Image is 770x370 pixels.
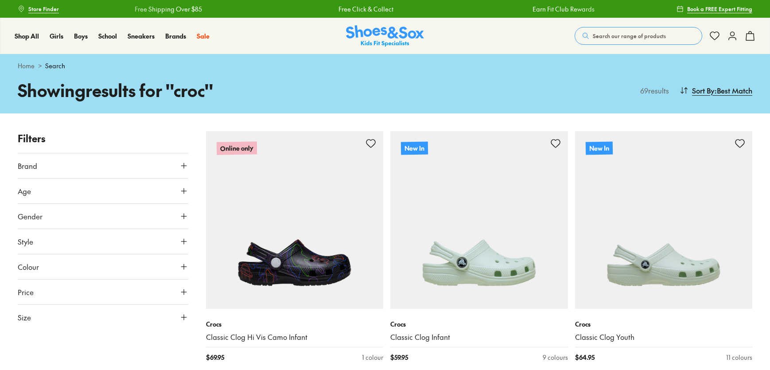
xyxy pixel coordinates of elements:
[346,25,424,47] a: Shoes & Sox
[575,353,595,362] span: $ 64.95
[216,141,257,155] p: Online only
[206,332,384,342] a: Classic Clog Hi Vis Camo Infant
[530,4,592,14] a: Earn Fit Club Rewards
[18,61,35,70] a: Home
[128,31,155,40] span: Sneakers
[18,153,188,178] button: Brand
[18,305,188,330] button: Size
[18,280,188,304] button: Price
[575,319,753,329] p: Crocs
[390,319,568,329] p: Crocs
[336,4,391,14] a: Free Click & Collect
[575,332,753,342] a: Classic Clog Youth
[98,31,117,41] a: School
[715,85,752,96] span: : Best Match
[28,5,59,13] span: Store Finder
[18,160,37,171] span: Brand
[18,254,188,279] button: Colour
[401,141,428,155] p: New In
[206,353,224,362] span: $ 69.95
[18,236,33,247] span: Style
[18,1,59,17] a: Store Finder
[362,353,383,362] div: 1 colour
[18,261,39,272] span: Colour
[390,332,568,342] a: Classic Clog Infant
[15,31,39,40] span: Shop All
[74,31,88,41] a: Boys
[18,131,188,146] p: Filters
[197,31,210,41] a: Sale
[50,31,63,40] span: Girls
[18,287,34,297] span: Price
[680,81,752,100] button: Sort By:Best Match
[74,31,88,40] span: Boys
[165,31,186,40] span: Brands
[585,141,612,155] p: New In
[543,353,568,362] div: 9 colours
[206,319,384,329] p: Crocs
[18,229,188,254] button: Style
[18,179,188,203] button: Age
[390,353,408,362] span: $ 59.95
[18,61,752,70] div: >
[50,31,63,41] a: Girls
[15,31,39,41] a: Shop All
[687,5,752,13] span: Book a FREE Expert Fitting
[132,4,200,14] a: Free Shipping Over $85
[45,61,65,70] span: Search
[165,31,186,41] a: Brands
[346,25,424,47] img: SNS_Logo_Responsive.svg
[197,31,210,40] span: Sale
[575,131,753,309] a: New In
[575,27,702,45] button: Search our range of products
[18,211,43,222] span: Gender
[98,31,117,40] span: School
[9,311,44,343] iframe: Gorgias live chat messenger
[593,32,666,40] span: Search our range of products
[18,204,188,229] button: Gender
[726,353,752,362] div: 11 colours
[637,85,669,96] p: 69 results
[390,131,568,309] a: New In
[692,85,715,96] span: Sort By
[18,78,385,103] h1: Showing results for " croc "
[18,186,31,196] span: Age
[677,1,752,17] a: Book a FREE Expert Fitting
[128,31,155,41] a: Sneakers
[206,131,384,309] a: Online only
